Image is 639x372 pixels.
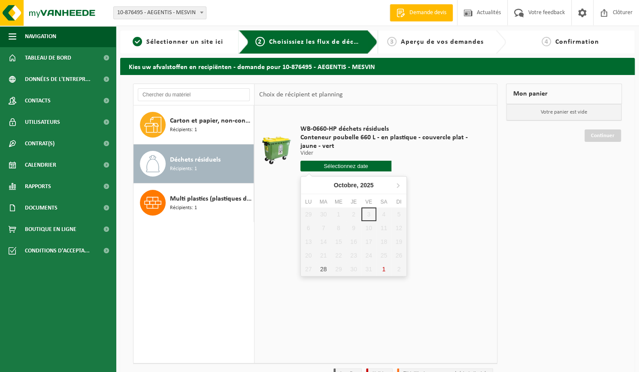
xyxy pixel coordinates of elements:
span: 1 [133,37,142,46]
a: Demande devis [390,4,453,21]
span: Navigation [25,26,56,47]
div: Me [331,198,346,206]
div: Ve [361,198,376,206]
span: Déchets résiduels [170,155,221,165]
p: Votre panier est vide [506,104,621,120]
span: 3 [387,37,397,46]
span: 10-876495 - AEGENTIS - MESVIN [113,6,206,19]
button: Déchets résiduels Récipients: 1 [133,144,254,183]
span: Calendrier [25,154,56,176]
p: Vider [300,150,482,156]
span: WB-0660-HP déchets résiduels [300,125,482,133]
span: Utilisateurs [25,111,60,133]
span: 2 [255,37,265,46]
div: Je [346,198,361,206]
button: Carton et papier, non-conditionné (industriel) Récipients: 1 [133,105,254,144]
input: Sélectionnez date [300,161,391,171]
h2: Kies uw afvalstoffen en recipiënten - demande pour 10-876495 - AEGENTIS - MESVIN [120,58,635,75]
span: Carton et papier, non-conditionné (industriel) [170,116,251,126]
span: Confirmation [555,39,599,45]
div: Choix de récipient et planning [254,84,347,105]
button: Multi plastics (plastiques durs/cerclages/EPS/film naturel/film mélange/PMC) Récipients: 1 [133,183,254,222]
span: Contacts [25,90,51,111]
span: Aperçu de vos demandes [401,39,484,45]
span: Tableau de bord [25,47,71,69]
span: Documents [25,197,58,219]
i: 2025 [360,182,373,188]
div: Ma [316,198,331,206]
span: Conteneur poubelle 660 L - en plastique - couvercle plat - jaune - vert [300,133,482,150]
span: 4 [542,37,551,46]
div: Sa [376,198,391,206]
div: Octobre, [330,178,377,192]
a: 1Sélectionner un site ici [124,37,232,47]
span: Récipients: 1 [170,126,197,134]
span: Données de l'entrepr... [25,69,91,90]
span: 10-876495 - AEGENTIS - MESVIN [114,7,206,19]
div: Di [391,198,406,206]
span: Conditions d'accepta... [25,240,90,261]
div: Mon panier [506,84,622,104]
input: Chercher du matériel [138,88,250,101]
span: Récipients: 1 [170,165,197,173]
span: Rapports [25,176,51,197]
span: Récipients: 1 [170,204,197,212]
div: 28 [316,262,331,276]
a: Continuer [584,129,621,142]
span: Demande devis [407,9,448,17]
span: Contrat(s) [25,133,55,154]
span: Sélectionner un site ici [146,39,223,45]
div: Lu [301,198,316,206]
span: Multi plastics (plastiques durs/cerclages/EPS/film naturel/film mélange/PMC) [170,194,251,204]
span: Choisissiez les flux de déchets et récipients [269,39,412,45]
span: Boutique en ligne [25,219,76,240]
